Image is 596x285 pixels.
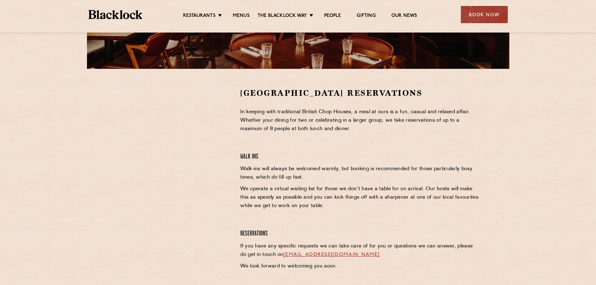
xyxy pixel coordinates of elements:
a: Restaurants [183,13,216,20]
a: People [324,13,341,20]
p: In keeping with traditional British Chop Houses, a meal at ours is a fun, casual and relaxed affa... [240,108,480,133]
div: Book Now [461,6,508,23]
h4: Walk Ins [240,153,480,161]
a: Menus [233,13,250,20]
a: The Blacklock Way [257,13,307,20]
iframe: OpenTable make booking widget [138,88,208,182]
a: Our News [391,13,417,20]
p: We look forward to welcoming you soon. [240,262,480,271]
h2: [GEOGRAPHIC_DATA] Reservations [240,88,480,99]
p: We operate a virtual waiting list for those we don’t have a table for on arrival. Our hosts will ... [240,185,480,210]
p: If you have any specific requests we can take care of for you or questions we can answer, please ... [240,242,480,259]
p: Walk-ins will always be welcomed warmly, but booking is recommended for those particularly busy t... [240,165,480,182]
img: BL_Textured_Logo-footer-cropped.svg [89,10,143,19]
a: [EMAIL_ADDRESS][DOMAIN_NAME] [283,252,380,257]
h4: Reservations [240,230,480,238]
a: Gifting [357,13,375,20]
